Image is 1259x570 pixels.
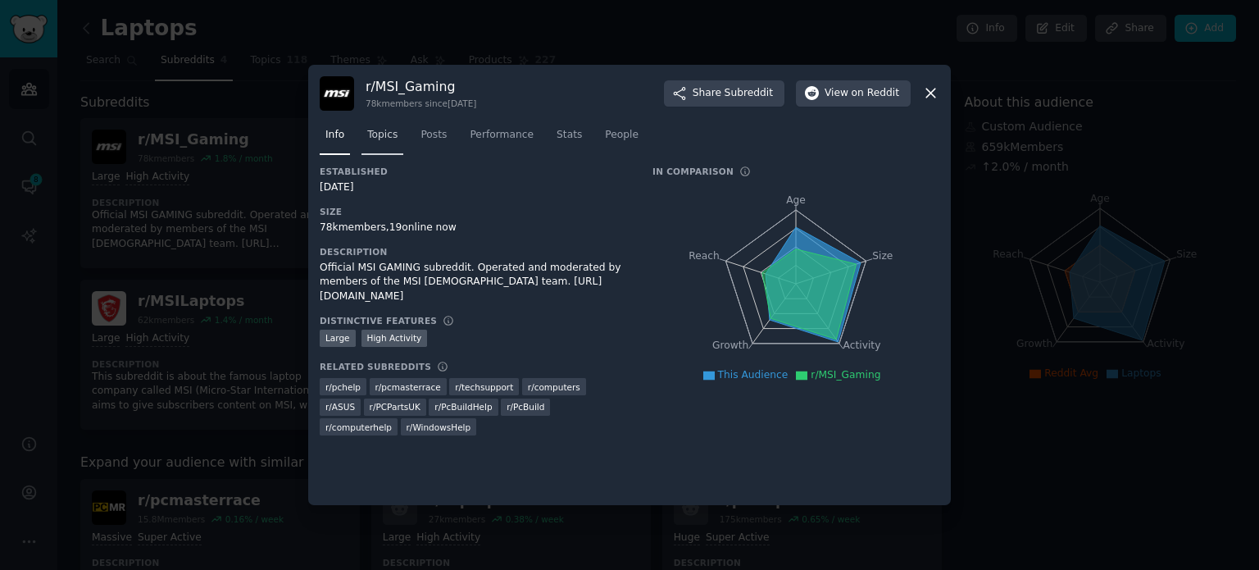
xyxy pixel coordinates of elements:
span: r/ pcmasterrace [375,381,441,393]
span: Performance [470,128,534,143]
a: Performance [464,122,539,156]
h3: Established [320,166,629,177]
tspan: Growth [712,340,748,351]
div: Official MSI GAMING subreddit. Operated and moderated by members of the MSI [DEMOGRAPHIC_DATA] te... [320,261,629,304]
a: Stats [551,122,588,156]
div: 78k members since [DATE] [366,98,476,109]
a: Topics [361,122,403,156]
span: Stats [557,128,582,143]
span: This Audience [718,369,789,381]
span: r/ computerhelp [325,422,392,433]
span: r/ pchelp [325,381,361,393]
div: [DATE] [320,180,629,195]
div: High Activity [361,330,428,347]
a: Info [320,122,350,156]
span: Share [693,86,773,101]
span: r/MSI_Gaming [811,369,880,381]
div: Large [320,330,356,347]
span: View [825,86,899,101]
span: r/ WindowsHelp [407,422,471,433]
tspan: Reach [689,249,720,261]
button: ShareSubreddit [664,80,784,107]
span: Topics [367,128,398,143]
tspan: Activity [843,340,881,351]
span: Subreddit [725,86,773,101]
span: r/ PcBuild [507,401,544,413]
h3: Size [320,206,629,217]
button: Viewon Reddit [796,80,911,107]
a: People [599,122,644,156]
h3: Description [320,246,629,258]
div: 78k members, 19 online now [320,221,629,235]
img: MSI_Gaming [320,76,354,111]
span: r/ PcBuildHelp [434,401,492,413]
span: People [605,128,639,143]
span: on Reddit [852,86,899,101]
a: Posts [415,122,452,156]
span: r/ computers [528,381,580,393]
h3: In Comparison [652,166,734,177]
h3: r/ MSI_Gaming [366,78,476,95]
span: Info [325,128,344,143]
h3: Related Subreddits [320,361,431,372]
tspan: Age [786,194,806,206]
tspan: Size [872,249,893,261]
h3: Distinctive Features [320,315,437,326]
span: Posts [420,128,447,143]
span: r/ PCPartsUK [370,401,420,413]
span: r/ ASUS [325,401,355,413]
span: r/ techsupport [455,381,513,393]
